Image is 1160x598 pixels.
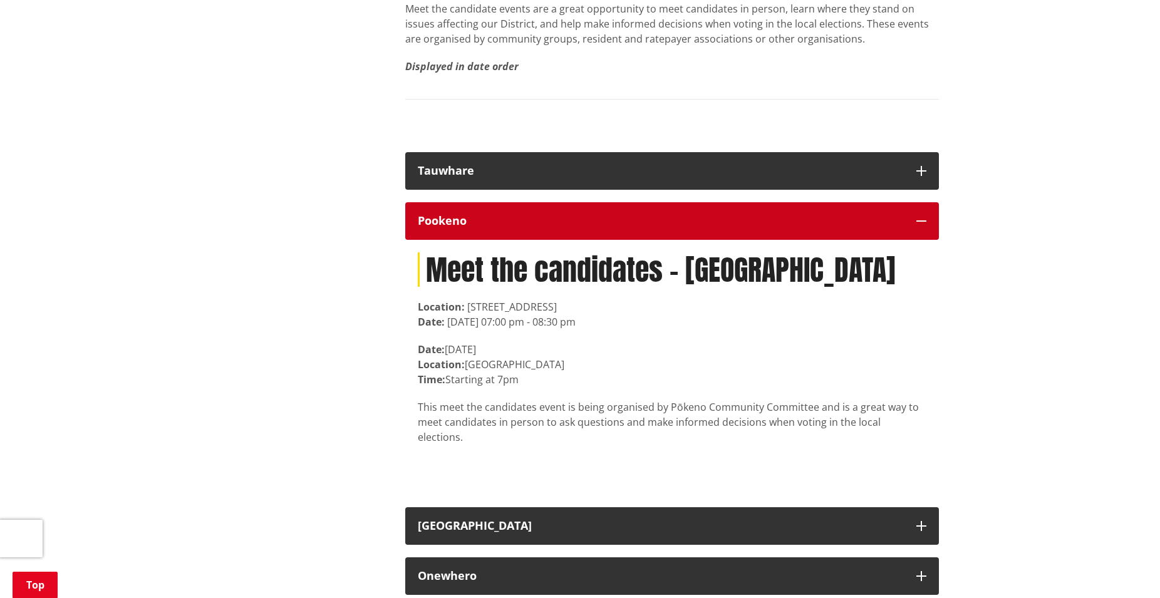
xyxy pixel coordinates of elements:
[418,163,474,178] strong: Tauwhare
[418,252,926,287] h1: Meet the candidates - [GEOGRAPHIC_DATA]
[418,358,465,371] strong: Location:
[418,342,926,387] p: [DATE] [GEOGRAPHIC_DATA] Starting at 7pm
[418,300,465,314] strong: Location:
[13,572,58,598] a: Top
[418,343,445,356] strong: Date:
[418,315,445,329] strong: Date:
[418,400,926,445] p: This meet the candidates event is being organised by Pōkeno Community Committee and is a great wa...
[405,202,939,240] button: Pookeno
[405,507,939,545] button: [GEOGRAPHIC_DATA]
[405,1,939,46] p: Meet the candidate events are a great opportunity to meet candidates in person, learn where they ...
[1102,545,1147,590] iframe: Messenger Launcher
[418,215,904,227] div: Pookeno
[405,59,519,73] em: Displayed in date order
[418,373,445,386] strong: Time:
[405,152,939,190] button: Tauwhare
[418,570,904,582] div: Onewhero
[467,300,557,314] span: [STREET_ADDRESS]
[418,520,904,532] div: [GEOGRAPHIC_DATA]
[405,557,939,595] button: Onewhero
[447,315,576,329] time: [DATE] 07:00 pm - 08:30 pm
